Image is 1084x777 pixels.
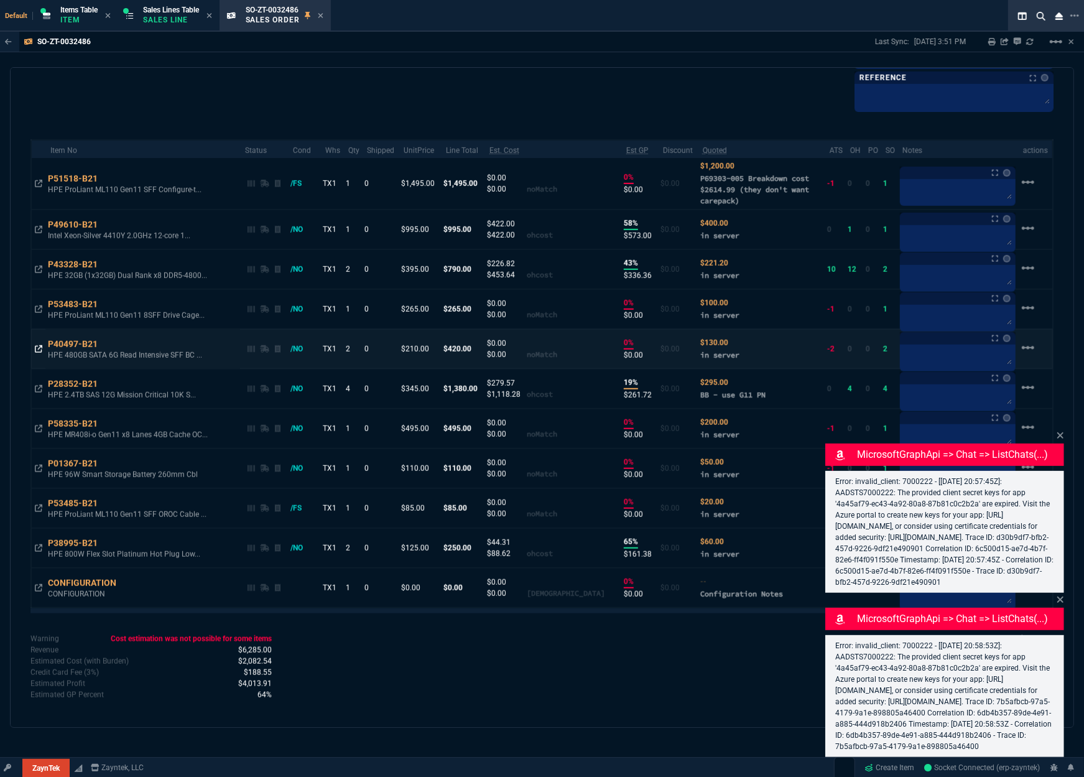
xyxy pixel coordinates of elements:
mat-icon: Example home icon [1021,300,1035,315]
p: $0.00 [624,184,655,195]
p: HPE 96W Smart Storage Battery 260mm Cbl [48,470,227,480]
p: 0% [624,172,634,184]
span: in server [700,470,739,479]
td: 0 [362,158,399,210]
th: actions [1018,140,1053,158]
p: $0.00 [624,350,655,361]
p: undefined [30,633,59,644]
div: P53485-B21 [48,497,109,509]
p: noMatch [527,349,557,360]
div: CONFIGURATION [48,577,128,589]
mat-icon: Example home icon [1021,175,1035,190]
p: $0.00 [487,468,527,480]
p: undefined [30,689,104,700]
nx-icon: Close Tab [105,11,111,21]
p: $110.00 [443,463,482,474]
nx-icon: Open In Opposite Panel [35,424,42,433]
p: undefined [30,678,85,689]
span: in server [700,549,739,559]
span: 0 [866,225,870,234]
span: Cost estimation was not possible for some items [111,635,272,643]
td: TX1 [320,158,343,210]
p: Sales Order [246,15,300,25]
td: 0 [362,289,399,329]
span: -1 [827,179,835,188]
div: /FS [290,503,313,514]
span: 1 [848,225,852,234]
p: HPE ProLiant ML110 Gen11 8SFF Drive Cage... [48,310,227,320]
p: $0.00 [660,264,695,275]
mat-icon: Example home icon [1021,221,1035,236]
th: Discount [658,140,697,158]
span: Items Table [60,6,98,14]
p: $110.00 [401,463,439,474]
p: $0.00 [487,298,527,309]
td: TX1 [320,289,343,329]
nx-icon: Open In Opposite Panel [35,225,42,234]
p: CONFIGURATION [48,589,227,599]
p: $1,380.00 [443,383,482,394]
p: Error: invalid_client: 7000222 - [[DATE] 20:58:53Z]: AADSTS7000222: The provided client secret ke... [835,640,1054,752]
span: -1 [827,424,835,433]
span: Quoted Cost [700,498,724,506]
p: $422.00 [487,218,527,230]
div: /NO [290,264,315,275]
p: 65% [624,536,638,549]
nx-icon: Open In Opposite Panel [35,345,42,353]
tr: CONFIGURATION [31,568,1053,608]
p: $1,118.28 [487,389,527,400]
nx-icon: Open In Opposite Panel [35,584,42,592]
td: 0 [362,488,399,528]
p: $0.00 [487,577,527,588]
span: P69303-005 Breakdown cost $2614.99 (they don't want carepack) [700,174,809,205]
span: 0 [866,265,870,274]
p: 0% [624,457,634,469]
span: 0 [848,345,852,353]
p: $1,495.00 [401,178,439,189]
p: noMatch [527,429,557,440]
span: SO-ZT-0032486 [246,6,299,14]
p: $0.00 [487,588,527,599]
td: 0 [362,568,399,608]
p: $0.00 [660,503,695,514]
span: 10 [827,265,836,274]
span: Sales Lines Table [143,6,199,14]
span: 0 [866,345,870,353]
p: $0.00 [487,309,527,320]
nx-icon: Back to Table [5,37,12,46]
div: P49610-B21 [48,218,109,231]
th: Item No [45,140,239,158]
p: ohcost [527,230,553,241]
p: $995.00 [401,224,439,235]
td: 2 [343,249,362,289]
p: $0.00 [487,417,527,429]
p: HPE 800W Flex Slot Platinum Hot Plug Low... [48,549,227,559]
div: /NO [290,383,315,394]
span: 12 [848,265,856,274]
nx-icon: Open In Opposite Panel [35,464,42,473]
span: in server [700,350,739,360]
div: /FS [290,178,313,189]
span: Quoted Cost [700,259,728,268]
span: -2 [827,345,835,353]
tr: HPE 96W Smart Storage Battery 260mm Cbl [31,449,1053,488]
span: 0 [866,305,870,314]
p: spec.value [99,633,272,644]
p: Reference [859,73,907,83]
span: 0 [866,424,870,433]
p: $0.00 [660,463,695,474]
div: /NO [290,542,315,554]
div: P43328-B21 [48,258,109,271]
nx-icon: Open In Opposite Panel [35,265,42,274]
tr: HPE ProLiant ML110 Gen11 SFF Configure-to-order Server [31,158,1053,210]
p: ohcost [527,548,553,559]
td: 0 [362,369,399,409]
td: TX1 [320,249,343,289]
th: Status [240,140,289,158]
td: 0 [362,528,399,568]
td: 2 [343,329,362,369]
p: spec.value [226,644,272,656]
td: TX1 [320,449,343,488]
p: $0.00 [660,224,695,235]
p: 19% [624,377,638,389]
